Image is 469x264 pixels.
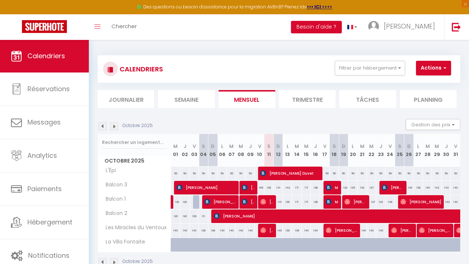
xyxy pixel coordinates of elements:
[363,14,444,40] a: ... [PERSON_NAME]
[283,134,292,167] th: 13
[416,61,451,75] button: Actions
[406,119,460,130] button: Gestion des prix
[339,167,348,180] div: 50
[173,143,178,150] abbr: M
[423,134,432,167] th: 28
[376,134,386,167] th: 23
[292,181,302,194] div: 171
[171,195,181,209] div: 120
[379,143,382,150] abbr: J
[389,143,392,150] abbr: V
[425,143,430,150] abbr: M
[369,143,374,150] abbr: M
[180,167,190,180] div: 50
[295,143,299,150] abbr: M
[27,84,70,93] span: Réservations
[326,181,338,194] span: Maxence B
[432,134,442,167] th: 29
[229,143,234,150] abbr: M
[330,134,339,167] th: 18
[99,195,128,203] span: Balcon 1
[180,209,190,223] div: 120
[267,143,271,150] abbr: S
[208,224,218,237] div: 139
[292,195,302,209] div: 171
[358,224,367,237] div: 140
[99,224,169,232] span: Les Miracles du Ventoux
[451,134,460,167] th: 31
[236,224,246,237] div: 140
[339,181,348,194] div: 132
[311,224,320,237] div: 140
[260,166,321,180] span: [PERSON_NAME] Duvet
[417,143,419,150] abbr: L
[423,181,432,194] div: 140
[376,195,386,209] div: 132
[335,61,405,75] button: Filtrer par hébergement
[218,224,227,237] div: 140
[326,223,358,237] span: [PERSON_NAME]
[339,134,348,167] th: 19
[302,224,311,237] div: 140
[326,195,338,209] span: Maxence B
[348,167,358,180] div: 50
[279,90,336,108] li: Trimestre
[398,143,401,150] abbr: S
[367,224,377,237] div: 140
[199,167,208,180] div: 50
[432,181,442,194] div: 142
[333,143,336,150] abbr: S
[442,195,451,209] div: 142
[219,90,275,108] li: Mensuel
[395,134,404,167] th: 25
[302,134,311,167] th: 15
[273,181,283,194] div: 141
[445,143,448,150] abbr: J
[264,134,274,167] th: 11
[451,167,460,180] div: 50
[27,51,65,60] span: Calendriers
[190,224,199,237] div: 140
[106,14,142,40] a: Chercher
[344,195,367,209] span: [PERSON_NAME]
[451,195,460,209] div: 140
[218,167,227,180] div: 50
[184,143,186,150] abbr: J
[260,195,273,209] span: [PERSON_NAME]
[451,181,460,194] div: 140
[273,195,283,209] div: 141
[452,22,461,31] img: logout
[360,143,364,150] abbr: M
[283,224,292,237] div: 139
[348,181,358,194] div: 135
[255,134,264,167] th: 10
[246,134,255,167] th: 09
[442,167,451,180] div: 50
[208,134,218,167] th: 05
[180,134,190,167] th: 02
[413,167,423,180] div: 50
[386,167,395,180] div: 50
[246,224,255,237] div: 140
[386,195,395,209] div: 146
[367,167,377,180] div: 50
[435,143,439,150] abbr: M
[273,224,283,237] div: 140
[236,167,246,180] div: 50
[291,21,342,33] button: Besoin d'aide ?
[352,143,354,150] abbr: L
[395,167,404,180] div: 50
[302,195,311,209] div: 171
[287,143,289,150] abbr: L
[171,209,181,223] div: 120
[367,134,377,167] th: 22
[348,134,358,167] th: 20
[98,156,171,166] span: Octobre 2025
[171,167,181,180] div: 50
[239,143,243,150] abbr: M
[320,167,330,180] div: 50
[28,251,69,260] span: Notifications
[27,184,62,193] span: Paiements
[199,209,208,223] div: 111
[258,143,261,150] abbr: V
